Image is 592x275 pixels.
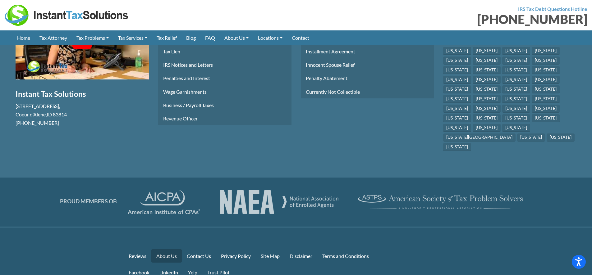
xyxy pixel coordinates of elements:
[532,114,560,122] a: [US_STATE]
[518,6,587,12] strong: IRS Tax Debt Questions Hotline
[16,120,59,126] span: [PHONE_NUMBER]
[443,104,471,112] a: [US_STATE]
[532,47,560,55] a: [US_STATE]
[473,124,501,132] a: [US_STATE]
[220,30,253,45] a: About Us
[113,30,152,45] a: Tax Services
[47,111,52,117] span: ID
[158,85,291,98] a: Wage Garnishments
[5,11,129,17] a: Instant Tax Solutions Logo
[151,249,182,262] a: About Us
[443,124,471,132] a: [US_STATE]
[443,47,471,55] a: [US_STATE]
[53,111,67,117] span: 83814
[443,133,516,141] a: [US_STATE][GEOGRAPHIC_DATA]
[502,85,530,93] a: [US_STATE]
[532,104,560,112] a: [US_STATE]
[443,37,471,45] a: [US_STATE]
[5,5,129,26] img: Instant Tax Solutions Logo
[473,47,501,55] a: [US_STATE]
[443,75,471,83] a: [US_STATE]
[301,13,588,25] div: [PHONE_NUMBER]
[473,85,501,93] a: [US_STATE]
[158,112,291,125] a: Revenue Officer
[158,98,291,111] a: Business / Payroll Taxes
[502,104,530,112] a: [US_STATE]
[517,133,545,141] a: [US_STATE]
[502,47,530,55] a: [US_STATE]
[152,30,181,45] a: Tax Relief
[473,56,501,64] a: [US_STATE]
[220,190,338,214] img: AICPA Logo
[443,56,471,64] a: [US_STATE]
[443,114,471,122] a: [US_STATE]
[443,95,471,103] a: [US_STATE]
[443,85,471,93] a: [US_STATE]
[35,30,72,45] a: Tax Attorney
[181,30,200,45] a: Blog
[532,85,560,93] a: [US_STATE]
[502,37,530,45] a: [US_STATE]
[158,58,291,71] a: IRS Notices and Letters
[200,30,220,45] a: FAQ
[16,101,149,127] div: , ,
[473,37,501,45] a: [US_STATE]
[473,75,501,83] a: [US_STATE]
[532,37,560,45] a: [US_STATE]
[60,197,117,204] span: PROUD MEMBERS OF:
[301,58,434,71] a: Innocent Spouse Relief
[317,249,374,262] a: Terms and Conditions
[124,249,151,262] a: Reviews
[301,45,434,58] a: Installment Agreement
[16,111,46,117] span: Coeur d’Alene
[502,124,530,132] a: [US_STATE]
[532,56,560,64] a: [US_STATE]
[253,30,287,45] a: Locations
[72,30,113,45] a: Tax Problems
[473,114,501,122] a: [US_STATE]
[502,114,530,122] a: [US_STATE]
[158,45,291,58] a: Tax Lien
[128,190,200,214] img: AICPA Logo
[502,66,530,74] a: [US_STATE]
[532,75,560,83] a: [US_STATE]
[532,95,560,103] a: [US_STATE]
[532,66,560,74] a: [US_STATE]
[158,71,291,85] a: Penalties and Interest
[473,104,501,112] a: [US_STATE]
[473,95,501,103] a: [US_STATE]
[502,56,530,64] a: [US_STATE]
[16,89,149,99] h4: Instant Tax Solutions
[216,249,256,262] a: Privacy Policy
[502,95,530,103] a: [US_STATE]
[443,66,471,74] a: [US_STATE]
[287,30,314,45] a: Contact
[358,195,523,209] img: ASTPS Logo
[502,75,530,83] a: [US_STATE]
[16,103,59,109] span: [STREET_ADDRESS]
[285,249,317,262] a: Disclaimer
[301,71,434,85] a: Penalty Abatement
[301,85,434,98] a: Currently Not Collectible
[547,133,575,141] a: [US_STATE]
[182,249,216,262] a: Contact Us
[256,249,285,262] a: Site Map
[12,30,35,45] a: Home
[443,143,471,151] a: [US_STATE]
[473,66,501,74] a: [US_STATE]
